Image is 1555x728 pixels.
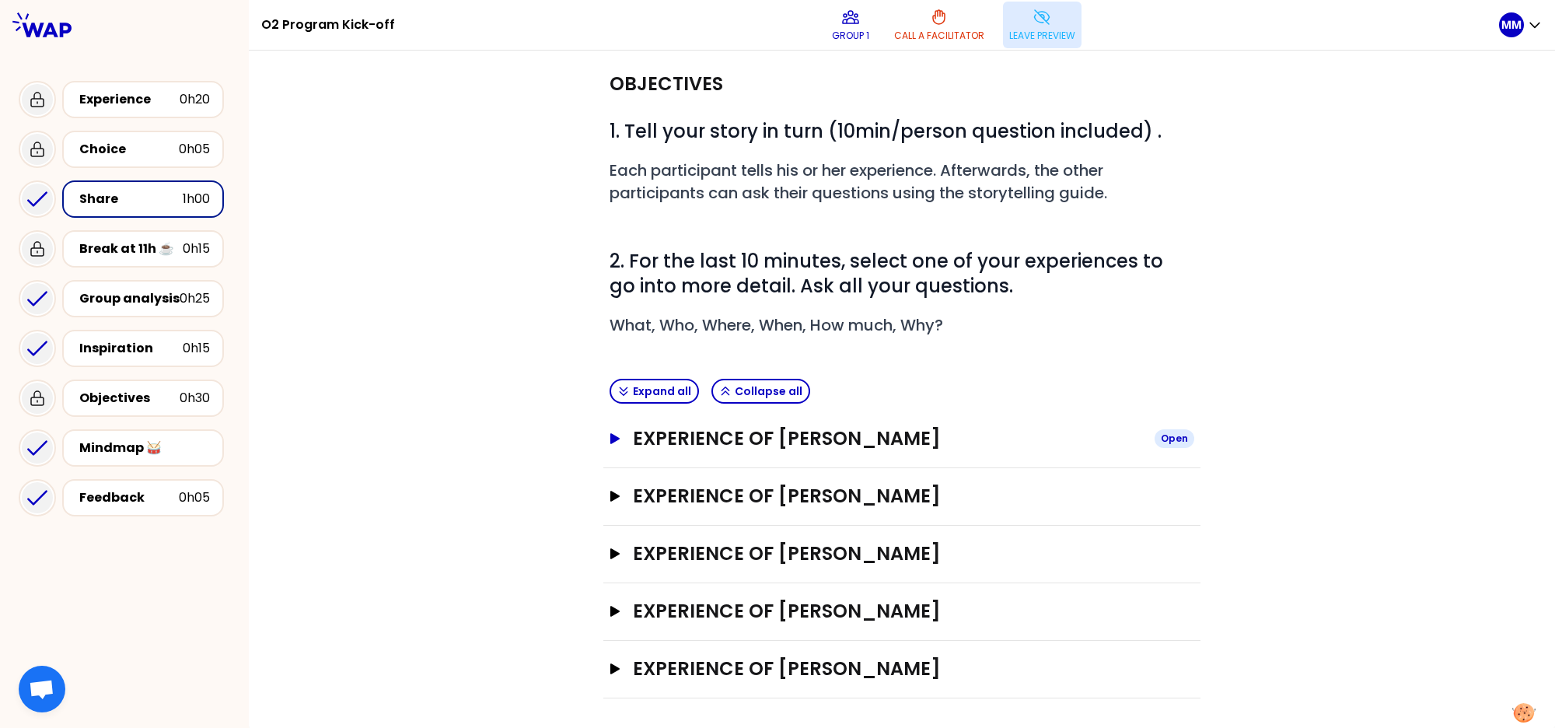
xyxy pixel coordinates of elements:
div: Share [79,190,183,208]
div: Open [1155,429,1194,448]
button: EXPERIENCE OF [PERSON_NAME] [610,484,1194,509]
h3: EXPERIENCE OF [PERSON_NAME] [633,426,1142,451]
button: Expand all [610,379,699,404]
button: EXPERIENCE OF [PERSON_NAME] [610,541,1194,566]
h3: EXPERIENCE OF [PERSON_NAME] [633,484,1142,509]
h3: EXPERIENCE OF [PERSON_NAME] [633,599,1142,624]
div: 0h05 [179,488,210,507]
div: Objectives [79,389,180,408]
p: Call a facilitator [894,30,984,42]
span: 1. Tell your story in turn (10min/person question included) . [610,118,1162,144]
div: 0h05 [179,140,210,159]
div: Inspiration [79,339,183,358]
button: EXPERIENCE OF [PERSON_NAME] [610,599,1194,624]
button: EXPERIENCE OF [PERSON_NAME] [610,656,1194,681]
div: Choice [79,140,179,159]
button: EXPERIENCE OF [PERSON_NAME]Open [610,426,1194,451]
span: 2. For the last 10 minutes, select one of your experiences to go into more detail. Ask all your q... [610,248,1168,299]
span: Each participant tells his or her experience. Afterwards, the other participants can ask their qu... [610,159,1107,204]
div: Ouvrir le chat [19,666,65,712]
p: Group 1 [832,30,869,42]
div: 0h15 [183,240,210,258]
p: MM [1501,17,1522,33]
div: Mindmap 🥁 [79,439,210,457]
button: MM [1499,12,1543,37]
button: Call a facilitator [888,2,991,48]
h2: Objectives [610,72,723,96]
button: Collapse all [711,379,810,404]
div: Experience [79,90,180,109]
div: Feedback [79,488,179,507]
div: 1h00 [183,190,210,208]
span: What, Who, Where, When, How much, Why? [610,314,943,336]
div: 0h15 [183,339,210,358]
div: 0h25 [180,289,210,308]
div: 0h30 [180,389,210,408]
p: Leave preview [1009,30,1075,42]
h3: EXPERIENCE OF [PERSON_NAME] [633,656,1142,681]
div: 0h20 [180,90,210,109]
button: Leave preview [1003,2,1082,48]
div: Group analysis [79,289,180,308]
div: Break at 11h ☕️ [79,240,183,258]
h3: EXPERIENCE OF [PERSON_NAME] [633,541,1142,566]
button: Group 1 [826,2,875,48]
